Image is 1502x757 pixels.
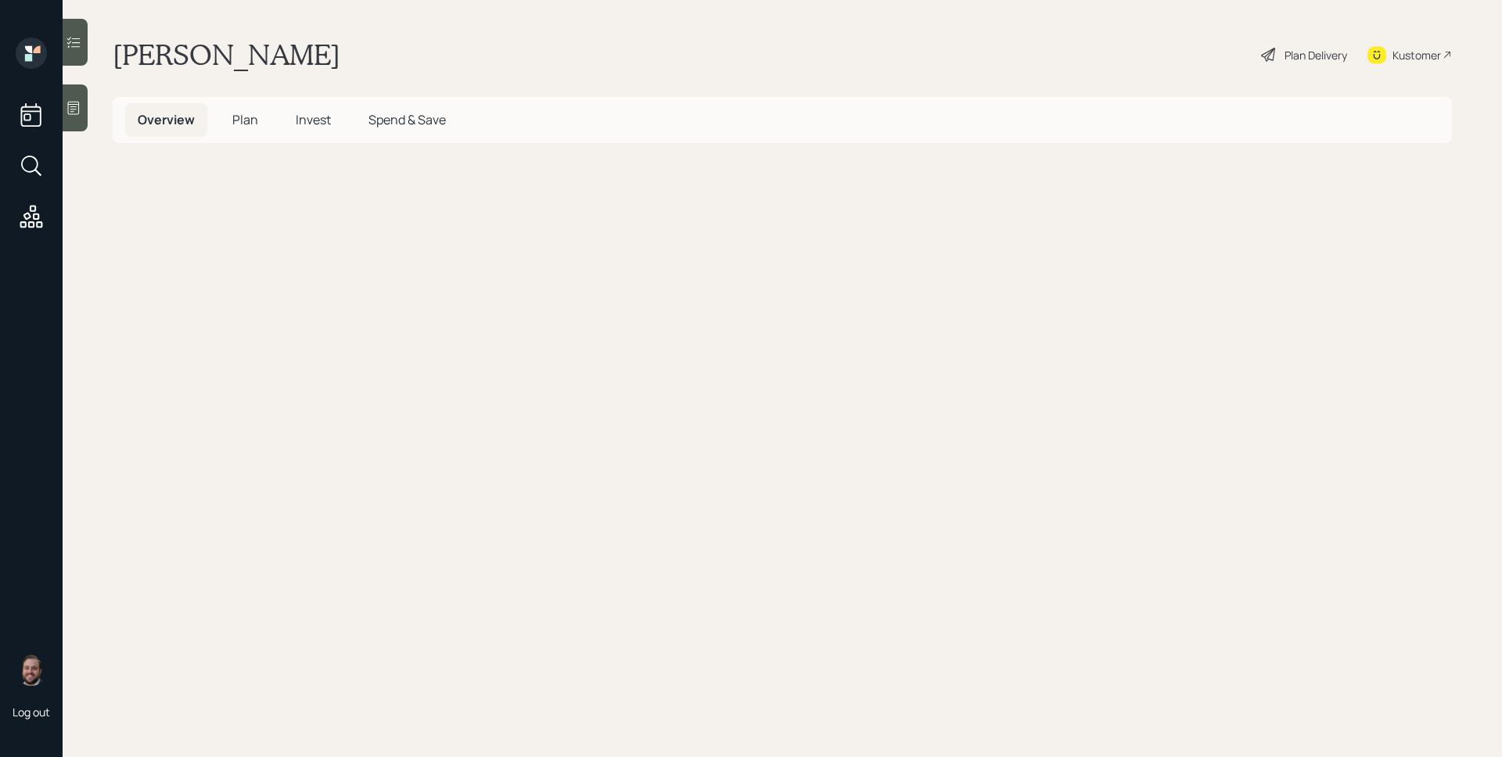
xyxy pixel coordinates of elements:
[138,111,195,128] span: Overview
[232,111,258,128] span: Plan
[296,111,331,128] span: Invest
[1392,47,1441,63] div: Kustomer
[113,38,340,72] h1: [PERSON_NAME]
[16,655,47,686] img: james-distasi-headshot.png
[13,705,50,719] div: Log out
[1285,47,1347,63] div: Plan Delivery
[368,111,446,128] span: Spend & Save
